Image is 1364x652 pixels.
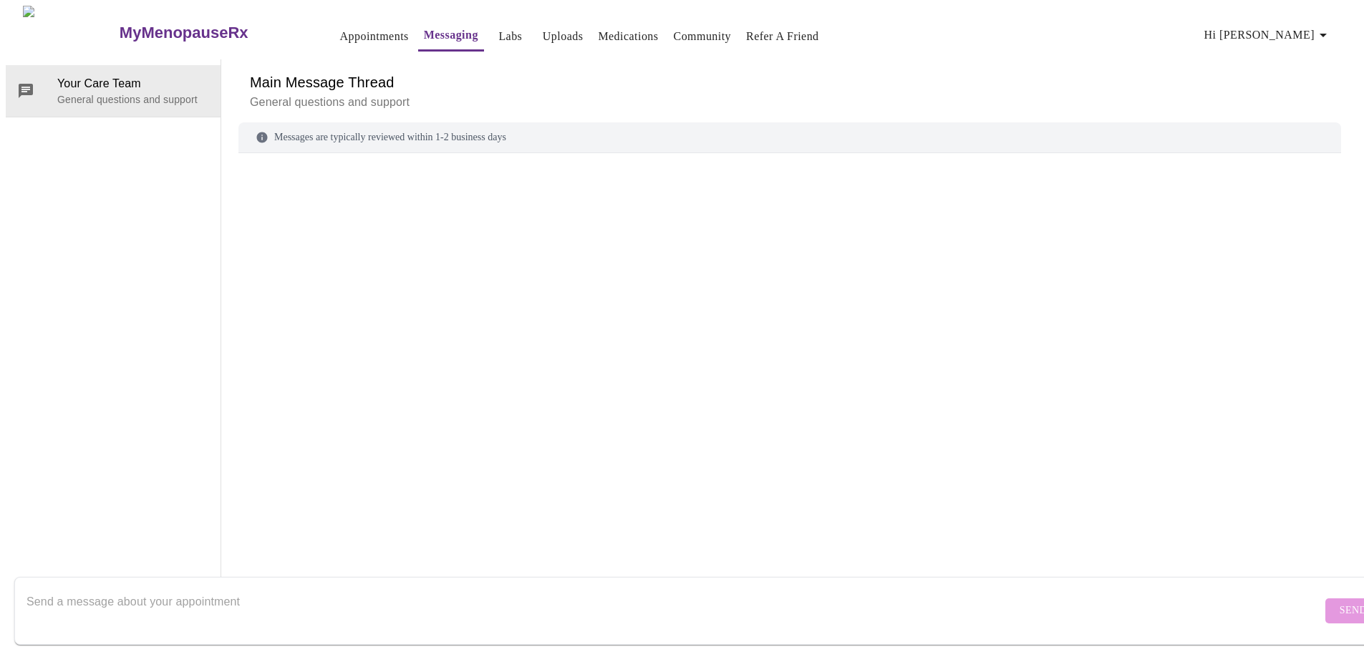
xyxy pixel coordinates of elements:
p: General questions and support [250,94,1330,111]
button: Messaging [418,21,484,52]
button: Refer a Friend [740,22,825,51]
div: Messages are typically reviewed within 1-2 business days [238,122,1341,153]
button: Hi [PERSON_NAME] [1199,21,1338,49]
div: Your Care TeamGeneral questions and support [6,65,221,117]
p: General questions and support [57,92,209,107]
button: Uploads [537,22,589,51]
h6: Main Message Thread [250,71,1330,94]
button: Appointments [334,22,415,51]
a: Refer a Friend [746,26,819,47]
textarea: Send a message about your appointment [26,588,1322,633]
button: Medications [592,22,664,51]
button: Community [668,22,737,51]
a: Medications [598,26,658,47]
span: Your Care Team [57,75,209,92]
button: Labs [488,22,533,51]
a: Appointments [340,26,409,47]
a: Messaging [424,25,478,45]
a: Labs [498,26,522,47]
a: Uploads [543,26,584,47]
img: MyMenopauseRx Logo [23,6,117,59]
h3: MyMenopauseRx [120,24,248,42]
span: Hi [PERSON_NAME] [1204,25,1332,45]
a: MyMenopauseRx [117,8,305,58]
a: Community [674,26,732,47]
